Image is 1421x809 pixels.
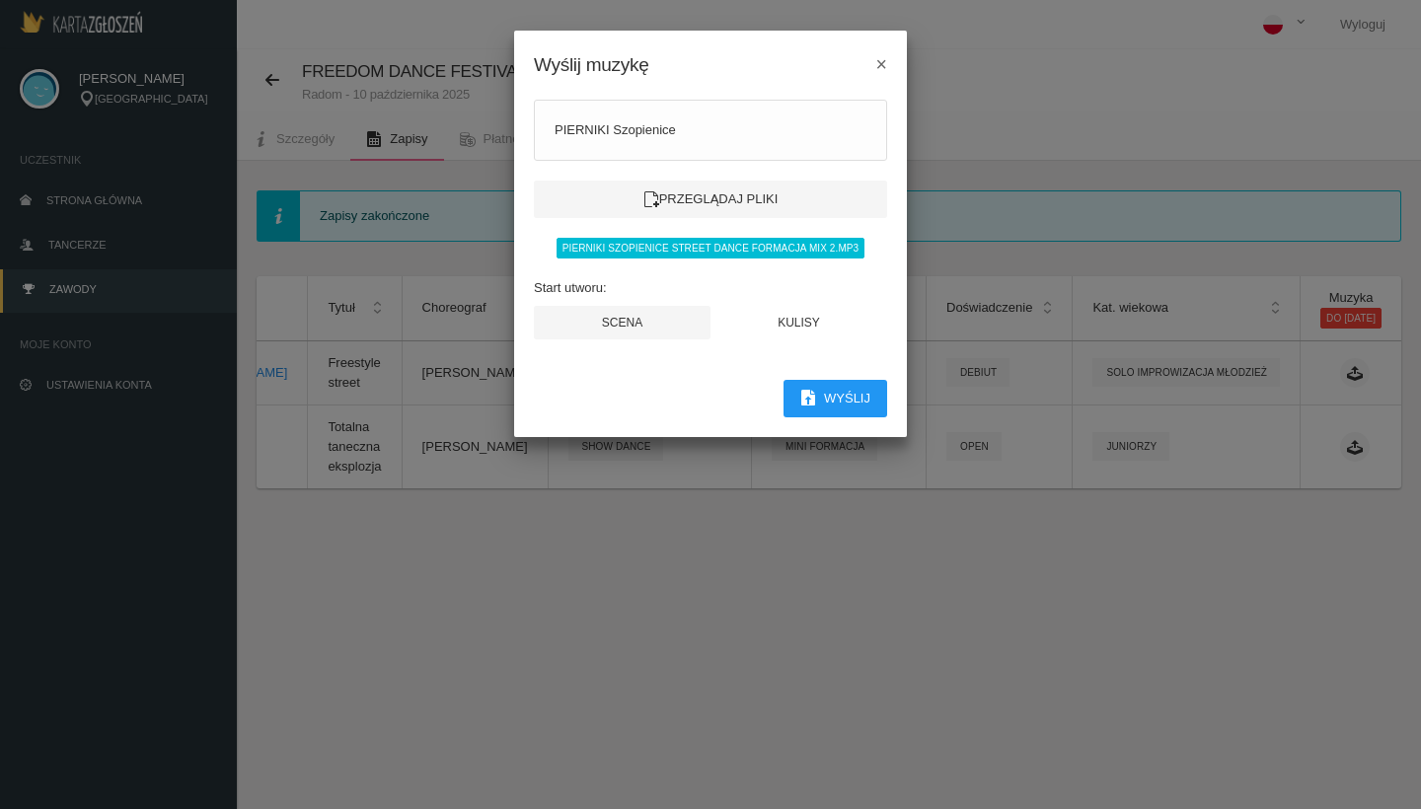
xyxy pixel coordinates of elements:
span: × [876,53,887,75]
h4: Wyślij muzykę [534,50,648,79]
button: × [876,55,887,75]
button: Kulisy [710,306,887,339]
button: Scena [534,306,710,339]
button: Wyślij [784,380,887,417]
label: Przeglądaj pliki [534,181,887,218]
span: PIERNIKI SZOPIENICE Street Dance Formacja MIX 2.mp3 [557,238,865,257]
div: PIERNIKI Szopienice [555,120,866,140]
label: Start utworu: [534,278,607,298]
